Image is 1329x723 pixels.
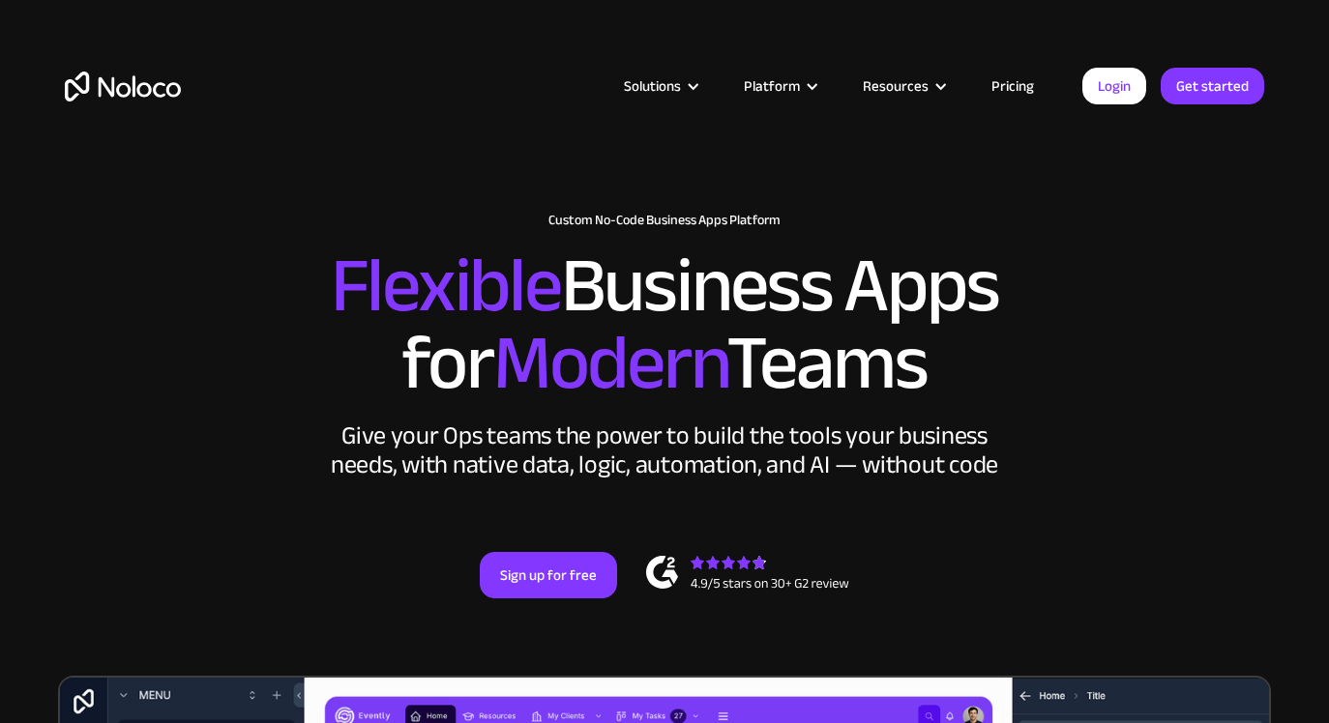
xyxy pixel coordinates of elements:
div: Platform [744,73,800,99]
div: Give your Ops teams the power to build the tools your business needs, with native data, logic, au... [326,421,1003,479]
a: Sign up for free [480,552,617,598]
div: Resources [839,73,967,99]
h2: Business Apps for Teams [65,247,1264,402]
span: Modern [493,291,726,435]
a: Login [1082,68,1146,104]
h1: Custom No-Code Business Apps Platform [65,213,1264,228]
div: Solutions [600,73,720,99]
a: Pricing [967,73,1058,99]
span: Flexible [331,214,561,358]
div: Resources [863,73,929,99]
div: Platform [720,73,839,99]
div: Solutions [624,73,681,99]
a: home [65,72,181,101]
a: Get started [1161,68,1264,104]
